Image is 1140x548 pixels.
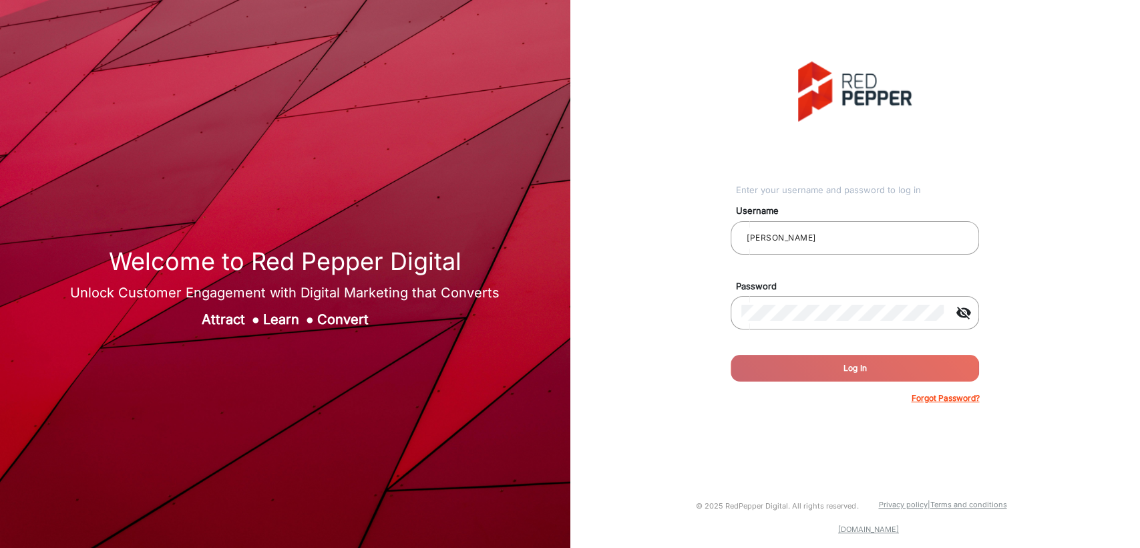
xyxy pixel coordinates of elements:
[930,500,1006,509] a: Terms and conditions
[798,61,912,122] img: vmg-logo
[726,204,994,218] mat-label: Username
[838,525,899,534] a: [DOMAIN_NAME]
[70,247,500,276] h1: Welcome to Red Pepper Digital
[252,311,260,327] span: ●
[306,311,314,327] span: ●
[741,230,968,246] input: Your username
[731,355,979,382] button: Log In
[736,184,980,197] div: Enter your username and password to log in
[927,500,930,509] a: |
[696,501,858,511] small: © 2025 RedPepper Digital. All rights reserved.
[947,305,979,321] mat-icon: visibility_off
[878,500,927,509] a: Privacy policy
[911,392,979,404] p: Forgot Password?
[726,280,994,293] mat-label: Password
[70,309,500,329] div: Attract Learn Convert
[70,283,500,303] div: Unlock Customer Engagement with Digital Marketing that Converts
